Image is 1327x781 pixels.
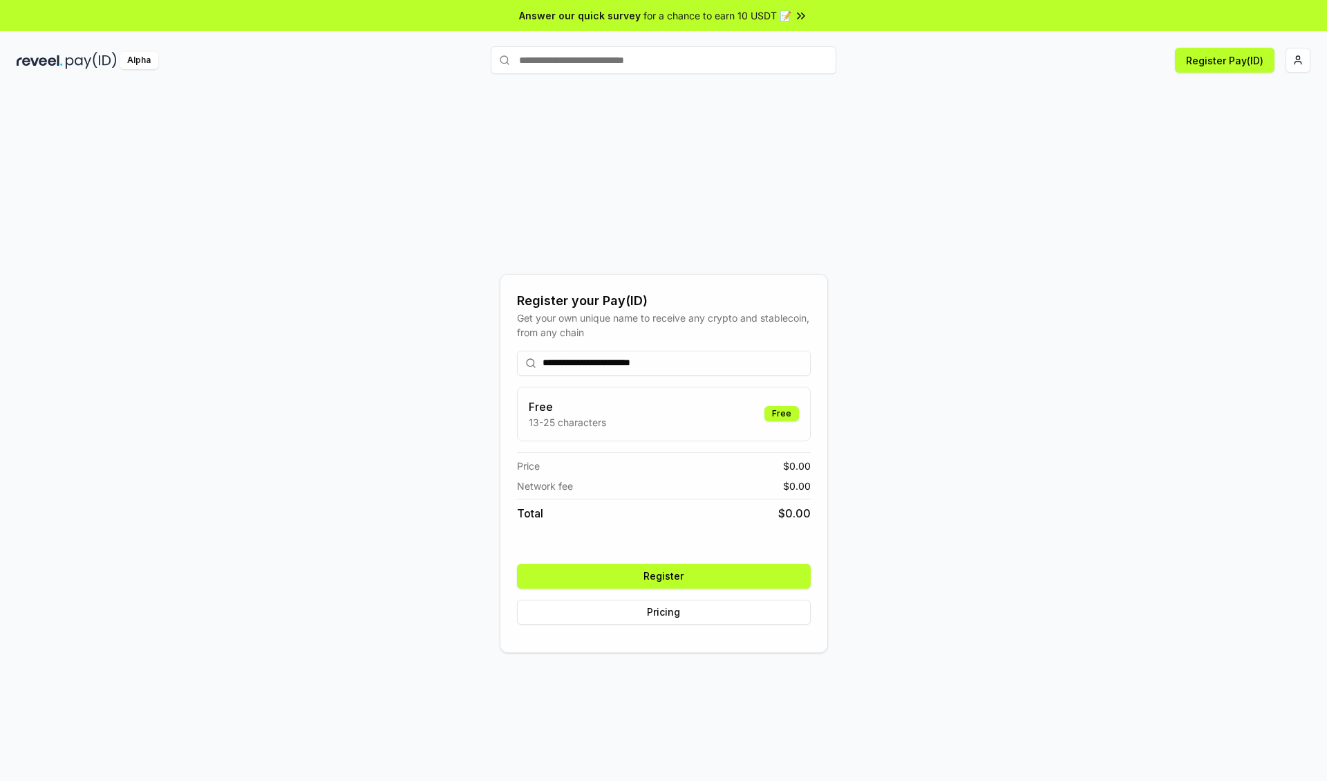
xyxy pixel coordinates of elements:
[529,415,606,430] p: 13-25 characters
[517,479,573,493] span: Network fee
[529,398,606,415] h3: Free
[783,479,811,493] span: $ 0.00
[643,8,791,23] span: for a chance to earn 10 USDT 📝
[519,8,641,23] span: Answer our quick survey
[517,505,543,522] span: Total
[120,52,158,69] div: Alpha
[783,459,811,473] span: $ 0.00
[17,52,63,69] img: reveel_dark
[517,291,811,311] div: Register your Pay(ID)
[517,311,811,340] div: Get your own unique name to receive any crypto and stablecoin, from any chain
[66,52,117,69] img: pay_id
[517,600,811,625] button: Pricing
[517,564,811,589] button: Register
[764,406,799,421] div: Free
[1175,48,1274,73] button: Register Pay(ID)
[517,459,540,473] span: Price
[778,505,811,522] span: $ 0.00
